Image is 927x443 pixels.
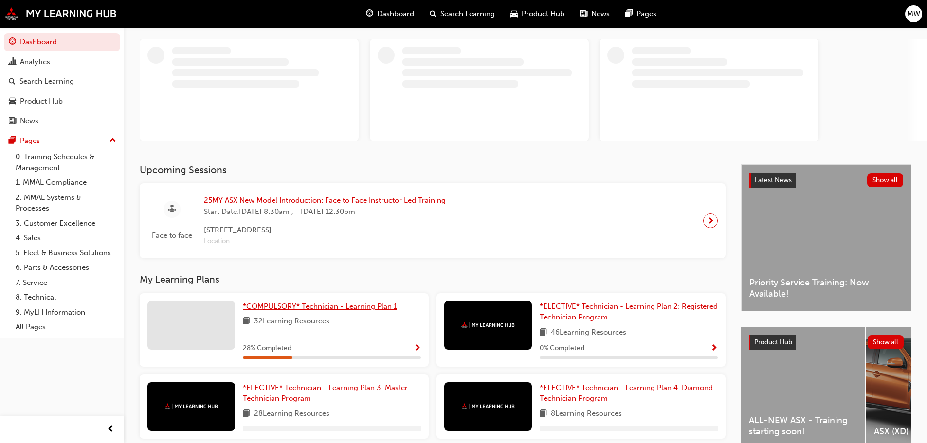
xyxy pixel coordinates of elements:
[4,112,120,130] a: News
[440,8,495,19] span: Search Learning
[414,342,421,354] button: Show Progress
[9,117,16,125] span: news-icon
[907,8,920,19] span: MW
[204,225,446,236] span: [STREET_ADDRESS]
[540,382,718,404] a: *ELECTIVE* Technician - Learning Plan 4: Diamond Technician Program
[4,53,120,71] a: Analytics
[254,316,329,328] span: 32 Learning Resources
[618,4,664,24] a: pages-iconPages
[366,8,373,20] span: guage-icon
[754,338,792,346] span: Product Hub
[243,316,250,328] span: book-icon
[20,115,38,126] div: News
[749,173,903,188] a: Latest NewsShow all
[540,343,584,354] span: 0 % Completed
[377,8,414,19] span: Dashboard
[358,4,422,24] a: guage-iconDashboard
[522,8,564,19] span: Product Hub
[540,408,547,420] span: book-icon
[461,403,515,409] img: mmal
[140,164,726,176] h3: Upcoming Sessions
[4,33,120,51] a: Dashboard
[707,214,714,228] span: next-icon
[12,230,120,246] a: 4. Sales
[4,72,120,90] a: Search Learning
[905,5,922,22] button: MW
[749,335,904,350] a: Product HubShow all
[572,4,618,24] a: news-iconNews
[243,408,250,420] span: book-icon
[168,203,176,215] span: sessionType_FACE_TO_FACE-icon
[461,322,515,328] img: mmal
[20,135,40,146] div: Pages
[164,403,218,409] img: mmal
[749,277,903,299] span: Priority Service Training: Now Available!
[243,343,291,354] span: 28 % Completed
[147,230,196,241] span: Face to face
[510,8,518,20] span: car-icon
[540,383,713,403] span: *ELECTIVE* Technician - Learning Plan 4: Diamond Technician Program
[710,344,718,353] span: Show Progress
[12,190,120,216] a: 2. MMAL Systems & Processes
[12,319,120,335] a: All Pages
[12,260,120,275] a: 6. Parts & Accessories
[243,382,421,404] a: *ELECTIVE* Technician - Learning Plan 3: Master Technician Program
[9,77,16,86] span: search-icon
[4,92,120,110] a: Product Hub
[147,191,718,250] a: Face to face25MY ASX New Model Introduction: Face to Face Instructor Led TrainingStart Date:[DATE...
[625,8,633,20] span: pages-icon
[422,4,503,24] a: search-iconSearch Learning
[591,8,610,19] span: News
[12,149,120,175] a: 0. Training Schedules & Management
[503,4,572,24] a: car-iconProduct Hub
[109,134,116,147] span: up-icon
[430,8,436,20] span: search-icon
[9,38,16,47] span: guage-icon
[414,344,421,353] span: Show Progress
[551,408,622,420] span: 8 Learning Resources
[12,290,120,305] a: 8. Technical
[254,408,329,420] span: 28 Learning Resources
[4,31,120,132] button: DashboardAnalyticsSearch LearningProduct HubNews
[243,383,408,403] span: *ELECTIVE* Technician - Learning Plan 3: Master Technician Program
[636,8,656,19] span: Pages
[4,132,120,150] button: Pages
[540,302,718,322] span: *ELECTIVE* Technician - Learning Plan 2: Registered Technician Program
[540,301,718,323] a: *ELECTIVE* Technician - Learning Plan 2: Registered Technician Program
[12,275,120,290] a: 7. Service
[868,335,904,349] button: Show all
[204,195,446,206] span: 25MY ASX New Model Introduction: Face to Face Instructor Led Training
[107,424,114,436] span: prev-icon
[12,216,120,231] a: 3. Customer Excellence
[9,97,16,106] span: car-icon
[20,96,63,107] div: Product Hub
[140,274,726,285] h3: My Learning Plans
[580,8,587,20] span: news-icon
[867,173,904,187] button: Show all
[755,176,792,184] span: Latest News
[710,342,718,354] button: Show Progress
[5,7,117,20] img: mmal
[243,301,401,312] a: *COMPULSORY* Technician - Learning Plan 1
[12,175,120,190] a: 1. MMAL Compliance
[20,56,50,68] div: Analytics
[9,137,16,145] span: pages-icon
[19,76,74,87] div: Search Learning
[204,206,446,217] span: Start Date: [DATE] 8:30am , - [DATE] 12:30pm
[749,415,857,437] span: ALL-NEW ASX - Training starting soon!
[243,302,397,311] span: *COMPULSORY* Technician - Learning Plan 1
[540,327,547,339] span: book-icon
[741,164,911,311] a: Latest NewsShow allPriority Service Training: Now Available!
[9,58,16,67] span: chart-icon
[204,236,446,247] span: Location
[551,327,626,339] span: 46 Learning Resources
[12,246,120,261] a: 5. Fleet & Business Solutions
[12,305,120,320] a: 9. MyLH Information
